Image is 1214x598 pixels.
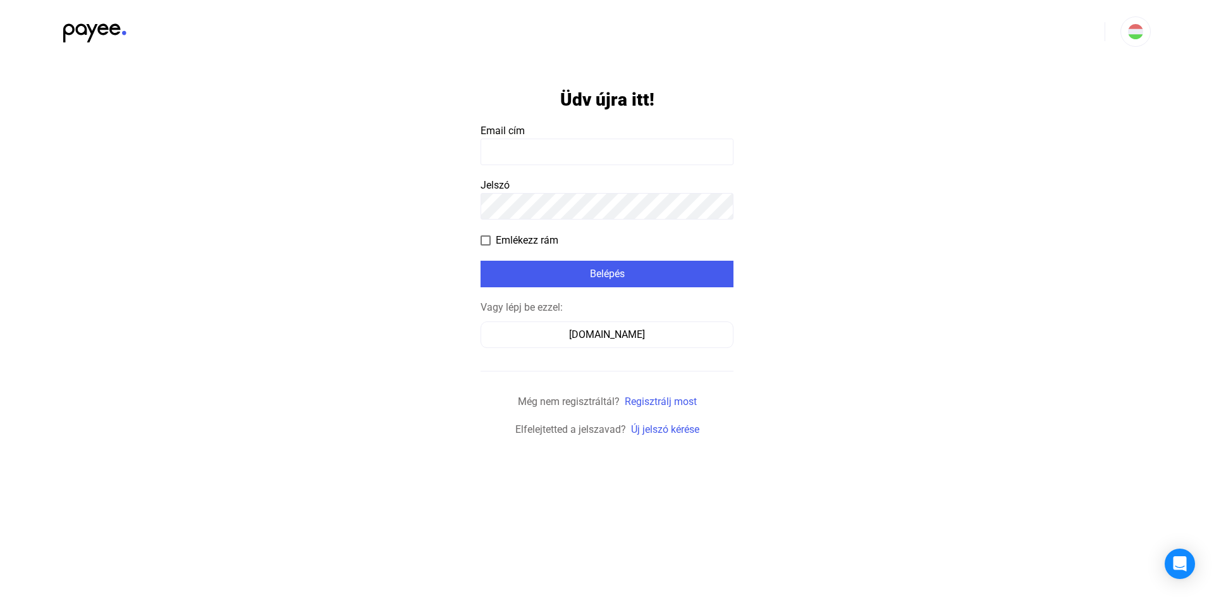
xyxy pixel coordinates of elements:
div: Vagy lépj be ezzel: [481,300,733,315]
h1: Üdv újra itt! [560,89,654,111]
div: Open Intercom Messenger [1165,549,1195,579]
span: Még nem regisztráltál? [518,396,620,408]
div: Belépés [484,266,730,282]
span: Elfelejtetted a jelszavad? [515,423,626,435]
span: Emlékezz rám [496,233,558,248]
img: HU [1128,24,1143,39]
span: Email cím [481,125,525,137]
img: black-payee-blue-dot.svg [63,16,126,42]
button: [DOMAIN_NAME] [481,321,733,348]
a: [DOMAIN_NAME] [481,328,733,340]
button: Belépés [481,261,733,287]
div: [DOMAIN_NAME] [485,327,729,342]
a: Regisztrálj most [625,396,697,408]
button: HU [1120,16,1151,47]
span: Jelszó [481,179,510,191]
a: Új jelszó kérése [631,423,699,435]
